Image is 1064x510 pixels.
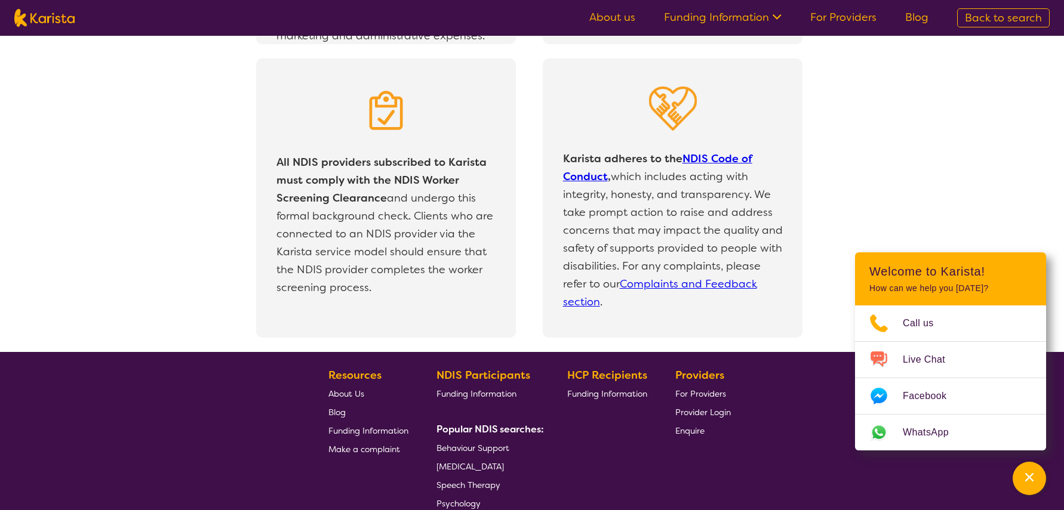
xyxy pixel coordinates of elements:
[810,10,877,24] a: For Providers
[855,305,1046,450] ul: Choose channel
[328,425,408,436] span: Funding Information
[436,480,500,490] span: Speech Therapy
[362,86,410,134] img: Clipboard icon
[563,152,752,184] a: NDIS Code of Conduct
[436,461,504,472] span: [MEDICAL_DATA]
[675,425,705,436] span: Enquire
[869,283,1032,293] p: How can we help you [DATE]?
[328,403,408,421] a: Blog
[436,438,539,457] a: Behaviour Support
[675,368,724,382] b: Providers
[276,155,487,205] b: All NDIS providers subscribed to Karista must comply with the NDIS Worker Screening Clearance
[560,147,786,314] p: which includes acting with integrity, honesty, and transparency. We take prompt action to raise a...
[589,10,635,24] a: About us
[675,384,731,403] a: For Providers
[328,444,400,455] span: Make a complaint
[14,9,75,27] img: Karista logo
[675,403,731,421] a: Provider Login
[436,423,544,435] b: Popular NDIS searches:
[328,368,382,382] b: Resources
[855,252,1046,450] div: Channel Menu
[328,440,408,458] a: Make a complaint
[563,152,752,184] b: Karista adheres to the ,
[905,10,928,24] a: Blog
[567,388,647,399] span: Funding Information
[567,384,647,403] a: Funding Information
[869,264,1032,279] h2: Welcome to Karista!
[675,388,726,399] span: For Providers
[649,86,697,131] img: Heart in Hand icon
[903,387,961,405] span: Facebook
[664,10,782,24] a: Funding Information
[436,443,509,453] span: Behaviour Support
[1013,462,1046,495] button: Channel Menu
[563,277,757,309] a: Complaints and Feedback section
[436,498,481,509] span: Psychology
[328,384,408,403] a: About Us
[855,415,1046,450] a: Web link opens in a new tab.
[965,11,1042,25] span: Back to search
[903,424,963,441] span: WhatsApp
[273,150,499,299] p: and undergo this formal background check. Clients who are connected to an NDIS provider via the K...
[436,457,539,475] a: [MEDICAL_DATA]
[903,351,960,369] span: Live Chat
[675,421,731,440] a: Enquire
[328,388,364,399] span: About Us
[436,368,530,382] b: NDIS Participants
[436,475,539,494] a: Speech Therapy
[675,407,731,418] span: Provider Login
[328,421,408,440] a: Funding Information
[328,407,346,418] span: Blog
[436,388,516,399] span: Funding Information
[903,314,948,332] span: Call us
[567,368,647,382] b: HCP Recipients
[436,384,539,403] a: Funding Information
[957,8,1050,27] a: Back to search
